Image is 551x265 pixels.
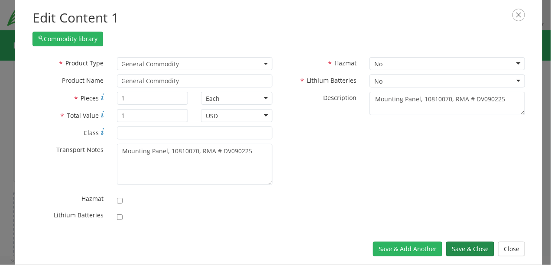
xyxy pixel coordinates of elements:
[81,94,99,102] span: Pieces
[84,129,99,137] span: Class
[117,57,272,70] span: General Commodity
[82,194,104,203] span: Hazmat
[373,242,442,256] button: Save & Add Another
[206,112,218,120] div: USD
[307,76,357,84] span: Lithium Batteries
[374,77,382,86] div: No
[66,59,104,67] span: Product Type
[62,76,104,84] span: Product Name
[67,111,99,120] span: Total Value
[323,94,357,102] span: Description
[57,145,104,154] span: Transport Notes
[32,9,525,27] h2: Edit Content 1
[334,59,357,67] span: Hazmat
[374,60,382,68] div: No
[122,60,268,68] span: General Commodity
[498,242,525,256] button: Close
[54,211,104,219] span: Lithium Batteries
[206,94,220,103] div: Each
[446,242,494,256] button: Save & Close
[32,32,103,46] button: Commodity library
